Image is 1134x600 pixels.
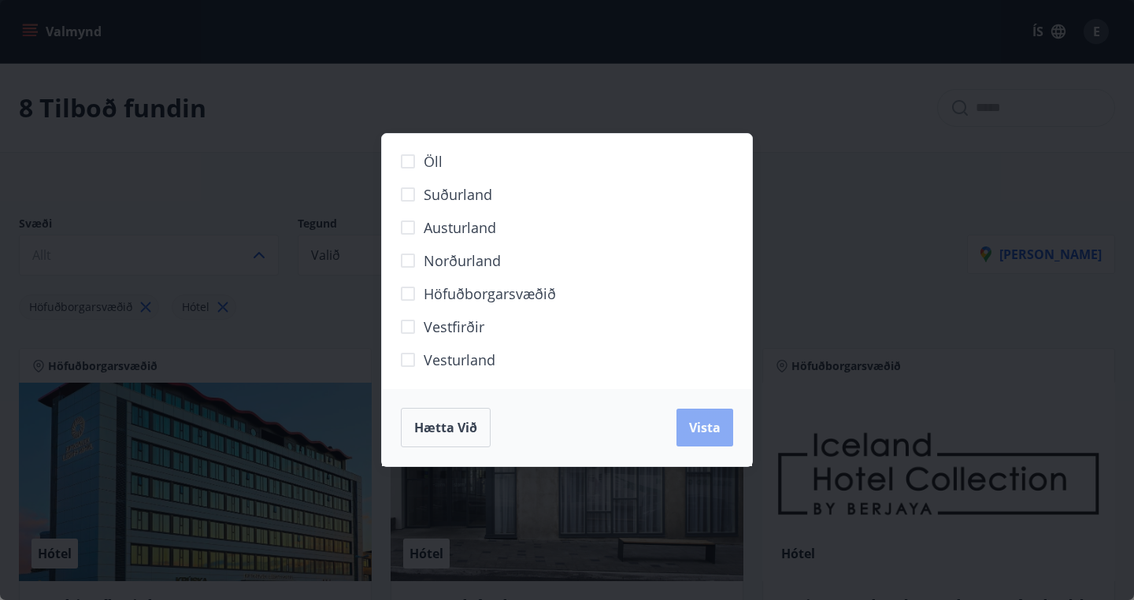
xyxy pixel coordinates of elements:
[401,408,491,447] button: Hætta við
[424,217,496,238] span: Austurland
[424,250,501,271] span: Norðurland
[424,283,556,304] span: Höfuðborgarsvæðið
[424,151,443,172] span: Öll
[676,409,733,446] button: Vista
[424,350,495,370] span: Vesturland
[414,419,477,436] span: Hætta við
[424,317,484,337] span: Vestfirðir
[424,184,492,205] span: Suðurland
[689,419,721,436] span: Vista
